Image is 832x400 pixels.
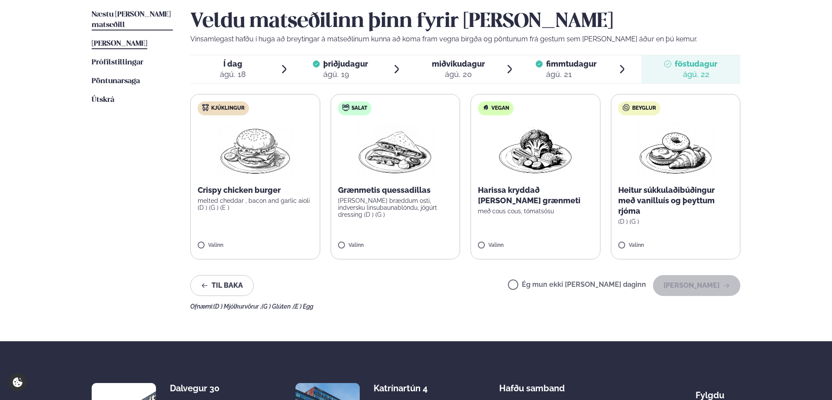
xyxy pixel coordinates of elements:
[374,383,443,393] div: Katrínartún 4
[211,105,245,112] span: Kjúklingur
[92,77,140,85] span: Pöntunarsaga
[198,185,313,195] p: Crispy chicken burger
[92,96,114,104] span: Útskrá
[92,40,147,47] span: [PERSON_NAME]
[618,185,733,216] p: Heitur súkkulaðibúðingur með vanilluís og þeyttum rjóma
[198,197,313,211] p: melted cheddar , bacon and garlic aioli (D ) (G ) (E )
[92,11,171,29] span: Næstu [PERSON_NAME] matseðill
[497,122,573,178] img: Vegan.png
[92,59,143,66] span: Prófílstillingar
[190,303,740,310] div: Ofnæmi:
[632,105,656,112] span: Beyglur
[190,275,254,296] button: Til baka
[190,10,740,34] h2: Veldu matseðilinn þinn fyrir [PERSON_NAME]
[675,69,717,80] div: ágú. 22
[491,105,509,112] span: Vegan
[338,185,453,195] p: Grænmetis quessadillas
[220,59,246,69] span: Í dag
[478,208,593,215] p: með cous cous, tómatsósu
[499,376,565,393] span: Hafðu samband
[323,69,368,80] div: ágú. 19
[9,373,27,391] a: Cookie settings
[92,76,140,87] a: Pöntunarsaga
[357,122,434,178] img: Quesadilla.png
[653,275,740,296] button: [PERSON_NAME]
[213,303,262,310] span: (D ) Mjólkurvörur ,
[618,218,733,225] p: (D ) (G )
[342,104,349,111] img: salad.svg
[202,104,209,111] img: chicken.svg
[478,185,593,206] p: Harissa kryddað [PERSON_NAME] grænmeti
[170,383,239,393] div: Dalvegur 30
[546,59,597,68] span: fimmtudagur
[92,10,173,30] a: Næstu [PERSON_NAME] matseðill
[92,39,147,49] a: [PERSON_NAME]
[293,303,313,310] span: (E ) Egg
[432,69,485,80] div: ágú. 20
[351,105,367,112] span: Salat
[482,104,489,111] img: Vegan.svg
[623,104,630,111] img: bagle-new-16px.svg
[675,59,717,68] span: föstudagur
[92,57,143,68] a: Prófílstillingar
[432,59,485,68] span: miðvikudagur
[323,59,368,68] span: þriðjudagur
[190,34,740,44] p: Vinsamlegast hafðu í huga að breytingar á matseðlinum kunna að koma fram vegna birgða og pöntunum...
[338,197,453,218] p: [PERSON_NAME] bræddum osti, indversku linsubaunablöndu, jógúrt dressing (D ) (G )
[92,95,114,105] a: Útskrá
[262,303,293,310] span: (G ) Glúten ,
[637,122,714,178] img: Croissant.png
[220,69,246,80] div: ágú. 18
[217,122,294,178] img: Hamburger.png
[546,69,597,80] div: ágú. 21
